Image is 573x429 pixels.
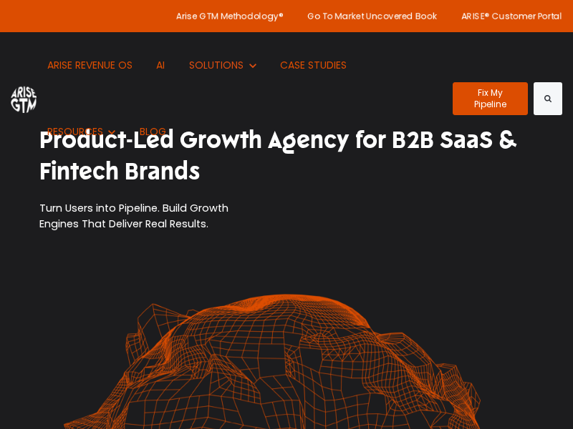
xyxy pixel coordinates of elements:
a: ARISE REVENUE OS [37,32,143,99]
p: Turn Users into Pipeline. Build Growth Engines That Deliver Real Results. [39,201,534,232]
button: Show submenu for RESOURCES RESOURCES [37,99,126,165]
a: Fix My Pipeline [453,82,529,115]
img: ARISE GTM logo (1) white [11,84,37,112]
nav: Desktop navigation [37,32,442,165]
a: CASE STUDIES [269,32,357,99]
span: RESOURCES [47,124,103,139]
a: AI [145,32,175,99]
a: BLOG [129,99,177,165]
span: SOLUTIONS [189,58,244,72]
button: Search [534,82,562,115]
button: Show submenu for SOLUTIONS SOLUTIONS [178,32,266,99]
span: Show submenu for SOLUTIONS [189,58,190,59]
